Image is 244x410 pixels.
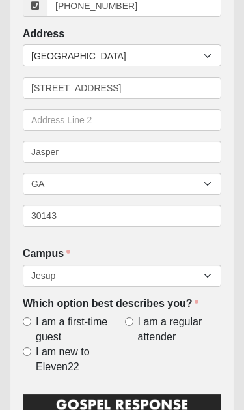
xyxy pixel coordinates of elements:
input: Address Line 1 [23,77,221,99]
input: Address Line 2 [23,109,221,131]
span: I am new to Eleven22 [36,345,120,375]
label: Which option best describes you? [23,297,198,312]
span: I am a regular attender [138,315,222,345]
label: Campus [23,246,70,261]
input: City [23,141,221,163]
input: I am a regular attender [125,317,133,326]
label: Address [23,27,64,42]
span: [GEOGRAPHIC_DATA] [31,45,204,67]
span: I am a first-time guest [36,315,120,345]
input: Zip [23,205,221,227]
input: I am a first-time guest [23,317,31,326]
input: I am new to Eleven22 [23,347,31,356]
